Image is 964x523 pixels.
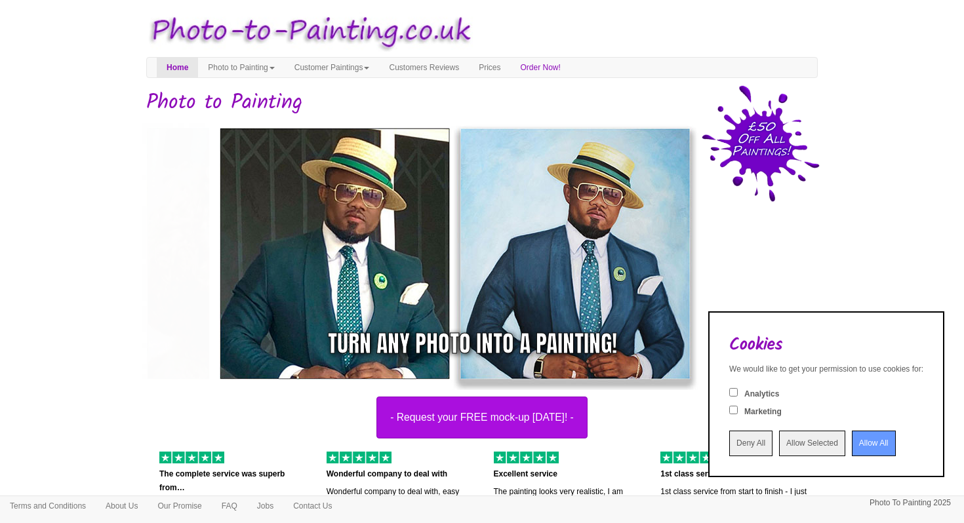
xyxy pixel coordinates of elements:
[285,58,380,77] a: Customer Paintings
[198,58,284,77] a: Photo to Painting
[729,431,773,456] input: Deny All
[283,496,342,516] a: Contact Us
[157,58,198,77] a: Home
[136,117,628,390] img: Oil painting of a dog
[209,117,701,390] img: dapper-man-small.jpg
[328,327,617,360] div: Turn any photo into a painting!
[148,496,211,516] a: Our Promise
[744,389,779,400] label: Analytics
[729,336,923,355] h2: Cookies
[140,7,475,57] img: Photo to Painting
[146,91,818,114] h1: Photo to Painting
[469,58,510,77] a: Prices
[702,85,820,202] img: 50 pound price drop
[376,397,588,438] button: - Request your FREE mock-up [DATE]! -
[327,452,392,463] img: 5 of out 5 stars
[744,406,782,417] label: Marketing
[212,496,247,516] a: FAQ
[729,364,923,375] div: We would like to get your permission to use cookies for:
[494,467,641,481] p: Excellent service
[660,467,808,481] p: 1st class service from start to finish…
[247,496,283,516] a: Jobs
[660,452,725,463] img: 5 of out 5 stars
[779,431,845,456] input: Allow Selected
[379,58,469,77] a: Customers Reviews
[870,496,951,510] p: Photo To Painting 2025
[96,496,148,516] a: About Us
[494,452,559,463] img: 5 of out 5 stars
[159,452,224,463] img: 5 of out 5 stars
[327,467,474,481] p: Wonderful company to deal with
[511,58,571,77] a: Order Now!
[852,431,896,456] input: Allow All
[159,467,307,495] p: The complete service was superb from…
